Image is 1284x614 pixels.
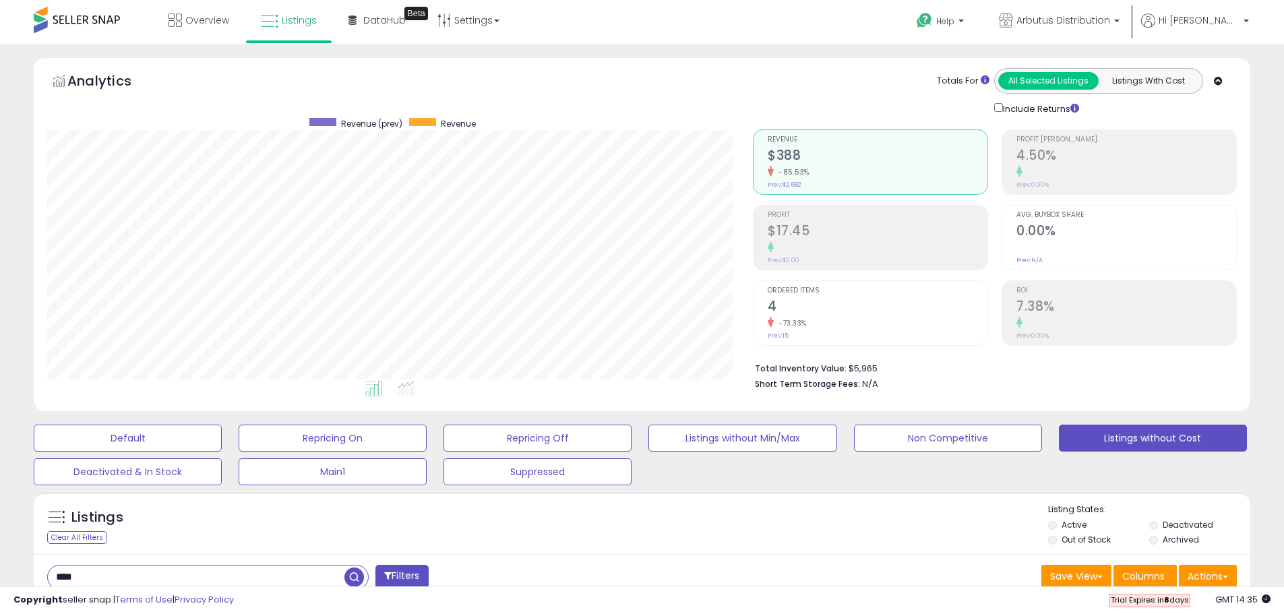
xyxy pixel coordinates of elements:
b: Total Inventory Value: [755,363,847,374]
a: Privacy Policy [175,593,234,606]
b: Short Term Storage Fees: [755,378,860,390]
div: Totals For [937,75,989,88]
div: Clear All Filters [47,531,107,544]
button: Main1 [239,458,427,485]
label: Archived [1163,534,1199,545]
button: Repricing Off [444,425,632,452]
a: Hi [PERSON_NAME] [1141,13,1249,44]
span: Ordered Items [768,287,987,295]
span: DataHub [363,13,406,27]
button: Listings With Cost [1098,72,1198,90]
button: All Selected Listings [998,72,1099,90]
button: Columns [1113,565,1177,588]
button: Default [34,425,222,452]
h2: 4 [768,299,987,317]
small: Prev: N/A [1016,256,1043,264]
button: Actions [1179,565,1237,588]
span: Arbutus Distribution [1016,13,1110,27]
button: Listings without Cost [1059,425,1247,452]
a: Terms of Use [115,593,173,606]
span: Overview [185,13,229,27]
div: Include Returns [984,100,1095,116]
a: Help [906,2,977,44]
p: Listing States: [1048,503,1250,516]
div: Tooltip anchor [404,7,428,20]
strong: Copyright [13,593,63,606]
h2: $17.45 [768,223,987,241]
h2: 4.50% [1016,148,1236,166]
div: seller snap | | [13,594,234,607]
button: Deactivated & In Stock [34,458,222,485]
span: Revenue (prev) [341,118,402,129]
span: Hi [PERSON_NAME] [1159,13,1240,27]
small: -73.33% [774,318,807,328]
button: Listings without Min/Max [648,425,836,452]
li: $5,965 [755,359,1227,375]
label: Deactivated [1163,519,1213,530]
span: Help [936,16,954,27]
b: 8 [1164,594,1169,605]
small: Prev: 0.00% [1016,332,1049,340]
small: -85.53% [774,167,809,177]
span: Profit [768,212,987,219]
label: Out of Stock [1062,534,1111,545]
small: Prev: 15 [768,332,789,340]
button: Filters [375,565,428,588]
span: Profit [PERSON_NAME] [1016,136,1236,144]
span: Listings [282,13,317,27]
button: Repricing On [239,425,427,452]
span: 2025-10-9 14:35 GMT [1215,593,1271,606]
h2: $388 [768,148,987,166]
h2: 7.38% [1016,299,1236,317]
h5: Analytics [67,71,158,94]
h2: 0.00% [1016,223,1236,241]
h5: Listings [71,508,123,527]
span: Revenue [768,136,987,144]
button: Non Competitive [854,425,1042,452]
small: Prev: 0.00% [1016,181,1049,189]
span: ROI [1016,287,1236,295]
span: Avg. Buybox Share [1016,212,1236,219]
button: Suppressed [444,458,632,485]
small: Prev: $0.00 [768,256,799,264]
i: Get Help [916,12,933,29]
button: Save View [1041,565,1111,588]
span: Columns [1122,570,1165,583]
span: Revenue [441,118,476,129]
span: Trial Expires in days [1111,594,1189,605]
small: Prev: $2,682 [768,181,801,189]
span: N/A [862,377,878,390]
label: Active [1062,519,1087,530]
